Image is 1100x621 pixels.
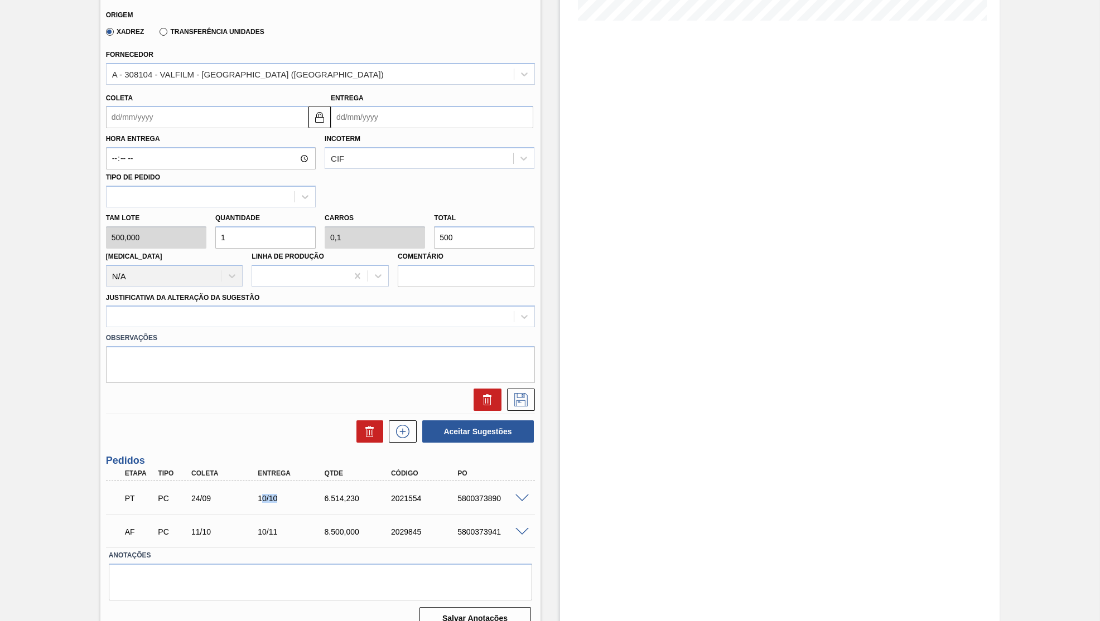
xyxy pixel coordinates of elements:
label: Justificativa da Alteração da Sugestão [106,294,260,302]
input: dd/mm/yyyy [331,106,533,128]
div: 6.514,230 [322,494,397,503]
label: Coleta [106,94,133,102]
label: Quantidade [215,214,260,222]
p: PT [125,494,154,503]
label: Comentário [398,249,535,265]
label: Incoterm [325,135,360,143]
label: Fornecedor [106,51,153,59]
input: dd/mm/yyyy [106,106,308,128]
div: 5800373941 [455,527,529,536]
label: Tipo de pedido [106,173,160,181]
div: 11/10/2025 [189,527,263,536]
div: Pedido de Compra [155,494,190,503]
label: Observações [106,330,535,346]
div: 5800373890 [455,494,529,503]
label: Total [434,214,456,222]
label: Carros [325,214,354,222]
label: Entrega [331,94,364,102]
label: Xadrez [106,28,144,36]
div: Tipo [155,469,190,477]
button: locked [308,106,331,128]
div: Pedido em Trânsito [122,486,157,511]
div: 2029845 [388,527,463,536]
label: Transferência Unidades [160,28,264,36]
div: 8.500,000 [322,527,397,536]
div: 10/10/2025 [255,494,330,503]
div: Pedido de Compra [155,527,190,536]
label: Anotações [109,547,532,564]
div: Etapa [122,469,157,477]
div: A - 308104 - VALFILM - [GEOGRAPHIC_DATA] ([GEOGRAPHIC_DATA]) [112,69,384,79]
div: CIF [331,154,344,163]
p: AF [125,527,154,536]
h3: Pedidos [106,455,535,467]
label: [MEDICAL_DATA] [106,253,162,260]
div: 24/09/2025 [189,494,263,503]
div: Aguardando Faturamento [122,520,157,544]
label: Origem [106,11,133,19]
div: Nova sugestão [383,420,417,443]
div: Aceitar Sugestões [417,419,535,444]
div: Código [388,469,463,477]
div: 2021554 [388,494,463,503]
div: Entrega [255,469,330,477]
div: 10/11/2025 [255,527,330,536]
label: Hora Entrega [106,131,316,147]
div: Excluir Sugestões [351,420,383,443]
div: PO [455,469,529,477]
label: Linha de Produção [252,253,324,260]
img: locked [313,110,326,124]
div: Coleta [189,469,263,477]
button: Aceitar Sugestões [422,420,534,443]
label: Tam lote [106,210,206,226]
div: Excluir Sugestão [468,389,501,411]
div: Salvar Sugestão [501,389,535,411]
div: Qtde [322,469,397,477]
